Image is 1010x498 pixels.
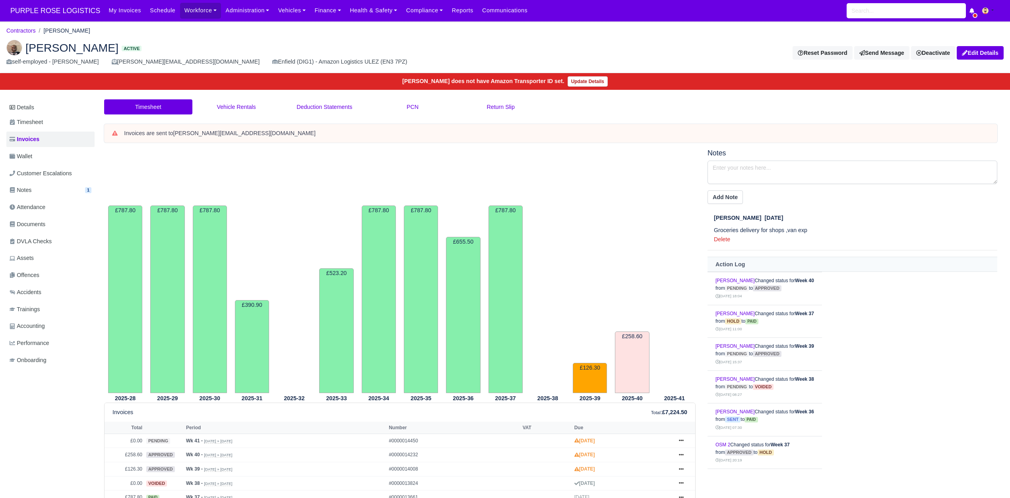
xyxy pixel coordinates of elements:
td: £0.00 [105,434,144,448]
span: pending [725,384,749,390]
a: Assets [6,250,95,266]
th: Due [572,422,671,434]
a: Vehicles [274,3,310,18]
span: Notes [10,186,31,195]
a: Offences [6,267,95,283]
td: #0000013824 [387,476,521,490]
span: Performance [10,339,49,348]
td: Changed status for from to [708,338,822,371]
th: 2025-34 [358,393,400,403]
strong: Wk 39 - [186,466,203,472]
span: hold [725,318,741,324]
div: Enfield (DIG1) - Amazon Logistics ULEZ (EN3 7PZ) [272,57,407,66]
th: Number [387,422,521,434]
a: PURPLE ROSE LOGISTICS [6,3,104,19]
strong: [DATE] [574,452,595,457]
div: [PERSON_NAME][EMAIL_ADDRESS][DOMAIN_NAME] [112,57,260,66]
th: 2025-41 [653,393,696,403]
td: Changed status for from to [708,436,822,469]
a: Timesheet [104,99,192,115]
td: £0.00 [105,476,144,490]
span: Invoices [10,135,39,144]
span: Attendance [10,203,45,212]
a: Return Slip [457,99,545,115]
th: 2025-35 [400,393,442,403]
a: Timesheet [6,114,95,130]
span: voided [146,481,167,486]
a: Health & Safety [345,3,402,18]
a: [PERSON_NAME] [715,343,755,349]
strong: Week 37 [795,311,814,316]
span: approved [753,285,781,291]
a: Attendance [6,200,95,215]
span: DVLA Checks [10,237,52,246]
span: pending [146,438,170,444]
span: 1 [85,187,91,193]
td: #0000014450 [387,434,521,448]
a: Notes 1 [6,182,95,198]
a: [PERSON_NAME] [715,376,755,382]
td: £787.80 [404,205,438,393]
small: [DATE] » [DATE] [204,453,232,457]
small: [DATE] 07:30 [715,425,742,430]
a: Accidents [6,285,95,300]
th: 2025-36 [442,393,484,403]
td: Changed status for from to [708,403,822,436]
small: [DATE] » [DATE] [204,439,232,444]
a: [PERSON_NAME] [715,311,755,316]
td: £787.80 [150,205,184,393]
strong: Week 36 [795,409,814,415]
span: Timesheet [10,118,43,127]
a: Performance [6,335,95,351]
a: Wallet [6,149,95,164]
td: £258.60 [105,448,144,462]
th: 2025-31 [231,393,273,403]
a: Documents [6,217,95,232]
h6: Invoices [112,409,133,416]
td: £787.80 [362,205,396,393]
a: Trainings [6,302,95,317]
a: Finance [310,3,345,18]
button: Reset Password [793,46,852,60]
a: OSM 2 [715,442,730,448]
small: [DATE] 18:04 [715,294,742,298]
span: hold [758,450,774,455]
th: 2025-32 [273,393,315,403]
span: Offences [10,271,39,280]
td: £126.30 [105,462,144,477]
a: Vehicle Rentals [192,99,281,115]
a: Administration [221,3,273,18]
strong: Wk 40 - [186,452,203,457]
strong: Week 37 [771,442,790,448]
a: Edit Details [957,46,1004,60]
span: approved [146,466,175,472]
small: [DATE] 11:00 [715,327,742,331]
td: Changed status for from to [708,272,822,305]
small: [DATE] 08:27 [715,392,742,397]
a: [PERSON_NAME] [715,409,755,415]
span: Onboarding [10,356,47,365]
a: DVLA Checks [6,234,95,249]
a: Onboarding [6,353,95,368]
span: Customer Escalations [10,169,72,178]
strong: Week 39 [795,343,814,349]
a: Communications [478,3,532,18]
th: 2025-30 [189,393,231,403]
th: 2025-38 [527,393,569,403]
strong: [DATE] [574,438,595,444]
div: self-employed - [PERSON_NAME] [6,57,99,66]
small: Total [651,410,661,415]
span: pending [725,351,749,357]
span: Wallet [10,152,32,161]
strong: [PERSON_NAME][EMAIL_ADDRESS][DOMAIN_NAME] [173,130,316,136]
a: Deduction Statements [280,99,368,115]
td: £126.30 [573,363,607,393]
a: Delete [714,236,730,242]
p: Groceries delivery for shops ,van exp [714,226,997,235]
td: £390.90 [235,300,269,393]
button: Add Note [708,190,743,204]
a: Reports [448,3,478,18]
td: £655.50 [446,237,480,393]
a: Contractors [6,27,36,34]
